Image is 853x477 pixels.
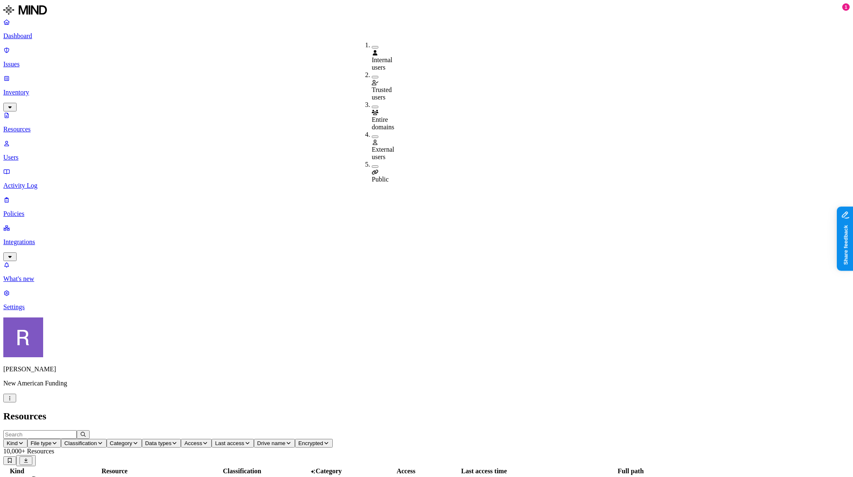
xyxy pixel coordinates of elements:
[3,380,850,387] p: New American Funding
[842,3,850,11] div: 1
[316,467,342,475] span: Category
[372,86,392,101] span: Trusted users
[3,261,850,283] a: What's new
[3,430,77,439] input: Search
[3,224,850,260] a: Integrations
[446,467,522,475] div: Last access time
[3,46,850,68] a: Issues
[3,75,850,110] a: Inventory
[3,126,850,133] p: Resources
[31,467,198,475] div: Resource
[7,440,18,446] span: Kind
[3,154,850,161] p: Users
[3,303,850,311] p: Settings
[3,168,850,189] a: Activity Log
[3,448,54,455] span: 10,000+ Resources
[3,210,850,218] p: Policies
[184,440,202,446] span: Access
[372,116,394,131] span: Entire domains
[3,182,850,189] p: Activity Log
[3,3,47,17] img: MIND
[110,440,132,446] span: Category
[5,467,29,475] div: Kind
[200,467,285,475] div: Classification
[372,146,394,160] span: External users
[3,317,43,357] img: Rich Thompson
[372,56,392,71] span: Internal users
[31,440,51,446] span: File type
[3,18,850,40] a: Dashboard
[3,140,850,161] a: Users
[524,467,738,475] div: Full path
[257,440,285,446] span: Drive name
[215,440,244,446] span: Last access
[64,440,97,446] span: Classification
[3,32,850,40] p: Dashboard
[145,440,172,446] span: Data types
[3,196,850,218] a: Policies
[3,238,850,246] p: Integrations
[3,275,850,283] p: What's new
[368,467,444,475] div: Access
[372,176,389,183] span: Public
[3,89,850,96] p: Inventory
[3,111,850,133] a: Resources
[3,411,850,422] h2: Resources
[3,289,850,311] a: Settings
[298,440,323,446] span: Encrypted
[3,3,850,18] a: MIND
[3,61,850,68] p: Issues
